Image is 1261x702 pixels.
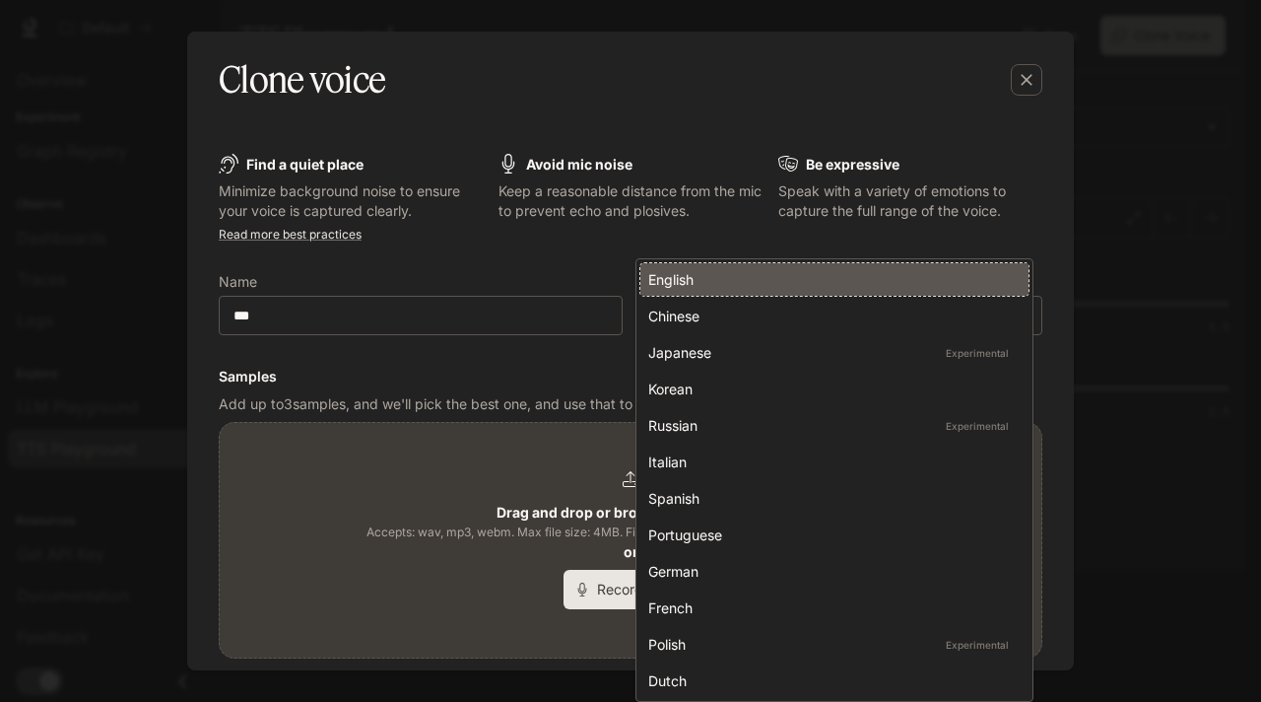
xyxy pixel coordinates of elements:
[648,634,1013,655] div: Polish
[942,636,1013,654] p: Experimental
[648,452,1013,472] div: Italian
[648,269,1013,290] div: English
[942,344,1013,362] p: Experimental
[648,561,1013,582] div: German
[648,342,1013,363] div: Japanese
[648,597,1013,618] div: French
[648,670,1013,691] div: Dutch
[648,379,1013,399] div: Korean
[942,417,1013,435] p: Experimental
[648,488,1013,509] div: Spanish
[648,306,1013,326] div: Chinese
[648,415,1013,436] div: Russian
[648,525,1013,545] div: Portuguese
